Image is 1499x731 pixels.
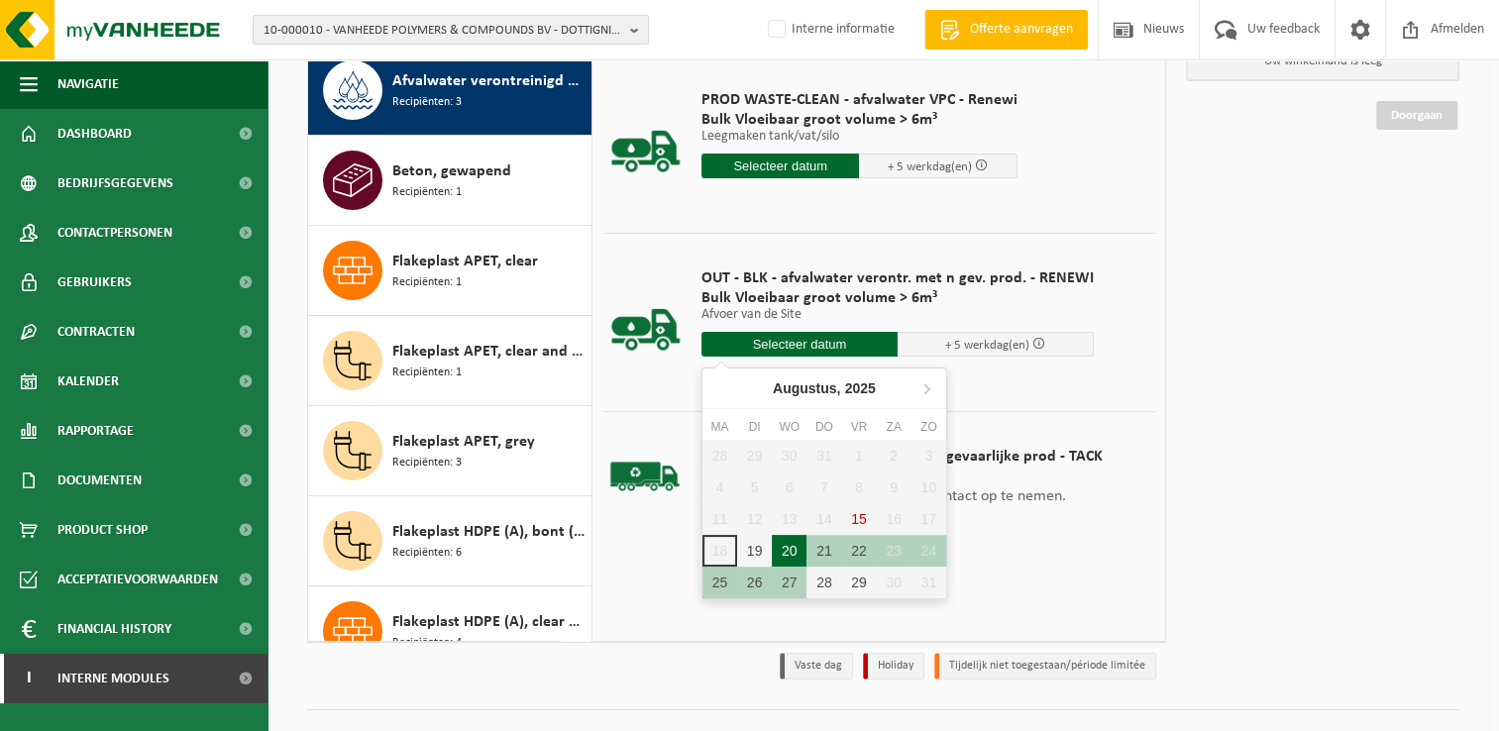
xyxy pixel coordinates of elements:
button: Flakeplast APET, grey Recipiënten: 3 [308,406,592,496]
label: Interne informatie [764,15,895,45]
span: 10-000010 - VANHEEDE POLYMERS & COMPOUNDS BV - DOTTIGNIES [264,16,622,46]
span: Bulk Vloeibaar groot volume > 6m³ [701,288,1094,308]
span: Recipiënten: 1 [392,183,462,202]
span: Rapportage [57,406,134,456]
span: + 5 werkdag(en) [945,339,1029,352]
div: vr [841,417,876,437]
span: Recipiënten: 3 [392,93,462,112]
span: OUT - BLK - afvalwater verontr. met n gev. prod. - RENEWI [701,268,1094,288]
li: Tijdelijk niet toegestaan/période limitée [934,653,1156,679]
button: Flakeplast HDPE (A), bont (PH) Recipiënten: 6 [308,496,592,586]
div: 19 [737,535,772,567]
div: do [806,417,841,437]
p: Leegmaken tank/vat/silo [701,130,1017,144]
div: 27 [772,567,806,598]
a: Doorgaan [1376,101,1457,130]
span: Recipiënten: 3 [392,454,462,472]
div: 29 [841,567,876,598]
input: Selecteer datum [701,332,898,357]
span: Dashboard [57,109,132,158]
span: Afvalwater verontreinigd met niet gevaarlijke producten [392,69,587,93]
div: 26 [737,567,772,598]
span: Recipiënten: 4 [392,634,462,653]
i: 2025 [845,381,876,395]
div: 20 [772,535,806,567]
div: za [877,417,911,437]
span: Recipiënten: 1 [392,273,462,292]
span: Flakeplast HDPE (A), bont (PH) [392,520,587,544]
div: 28 [806,567,841,598]
span: Contracten [57,307,135,357]
a: Offerte aanvragen [924,10,1088,50]
span: Recipiënten: 6 [392,544,462,563]
span: Acceptatievoorwaarden [57,555,218,604]
span: Bulk Vloeibaar groot volume > 6m³ [701,110,1017,130]
div: ma [702,417,737,437]
span: Offerte aanvragen [965,20,1078,40]
p: Afvoer van de Site [701,308,1094,322]
span: Flakeplast HDPE (A), clear natural (H-P) ELITE [392,610,587,634]
button: Afvalwater verontreinigd met niet gevaarlijke producten Recipiënten: 3 [308,46,592,136]
span: Navigatie [57,59,119,109]
span: Recipiënten: 1 [392,364,462,382]
button: Beton, gewapend Recipiënten: 1 [308,136,592,226]
span: Flakeplast APET, clear [392,250,538,273]
span: + 5 werkdag(en) [888,160,972,173]
button: Flakeplast HDPE (A), clear natural (H-P) ELITE Recipiënten: 4 [308,586,592,677]
span: Kalender [57,357,119,406]
span: Flakeplast APET, grey [392,430,535,454]
span: Contactpersonen [57,208,172,258]
div: wo [772,417,806,437]
button: Flakeplast APET, clear Recipiënten: 1 [308,226,592,316]
p: Uw winkelmand is leeg [1187,43,1458,80]
span: Beton, gewapend [392,159,511,183]
span: PROD WASTE-CLEAN - afvalwater VPC - Renewi [701,90,1017,110]
div: di [737,417,772,437]
span: Bedrijfsgegevens [57,158,173,208]
span: I [20,654,38,703]
div: Augustus, [765,372,884,404]
div: 21 [806,535,841,567]
span: Interne modules [57,654,169,703]
div: 22 [841,535,876,567]
span: Documenten [57,456,142,505]
button: 10-000010 - VANHEEDE POLYMERS & COMPOUNDS BV - DOTTIGNIES [253,15,649,45]
div: 25 [702,567,737,598]
span: Product Shop [57,505,148,555]
span: Flakeplast APET, clear and blue [392,340,587,364]
span: Financial History [57,604,171,654]
div: zo [911,417,946,437]
li: Holiday [863,653,924,679]
button: Flakeplast APET, clear and blue Recipiënten: 1 [308,316,592,406]
div: Geen services beschikbaar, gelieve contact op te nemen. [692,427,1113,526]
span: Gebruikers [57,258,132,307]
input: Selecteer datum [701,154,860,178]
li: Vaste dag [780,653,853,679]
